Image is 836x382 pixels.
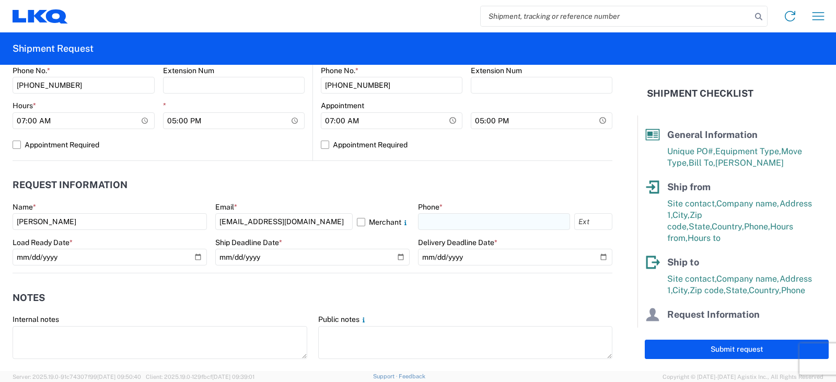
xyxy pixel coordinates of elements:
[712,222,744,231] span: Country,
[716,199,780,209] span: Company name,
[667,257,699,268] span: Ship to
[321,66,358,75] label: Phone No.
[321,101,364,110] label: Appointment
[13,202,36,212] label: Name
[97,374,141,380] span: [DATE] 09:50:40
[690,285,726,295] span: Zip code,
[13,238,73,247] label: Load Ready Date
[716,326,742,336] span: Phone,
[481,6,751,26] input: Shipment, tracking or reference number
[667,274,716,284] span: Site contact,
[574,213,612,230] input: Ext
[689,158,715,168] span: Bill To,
[321,136,612,153] label: Appointment Required
[13,374,141,380] span: Server: 2025.19.0-91c74307f99
[781,285,805,295] span: Phone
[13,101,36,110] label: Hours
[418,202,443,212] label: Phone
[667,326,692,336] span: Name,
[146,374,254,380] span: Client: 2025.19.0-129fbcf
[744,222,770,231] span: Phone,
[13,42,94,55] h2: Shipment Request
[667,146,715,156] span: Unique PO#,
[688,233,721,243] span: Hours to
[663,372,823,381] span: Copyright © [DATE]-[DATE] Agistix Inc., All Rights Reserved
[726,285,749,295] span: State,
[715,158,784,168] span: [PERSON_NAME]
[418,238,497,247] label: Delivery Deadline Date
[667,181,711,192] span: Ship from
[399,373,425,379] a: Feedback
[749,285,781,295] span: Country,
[13,293,45,303] h2: Notes
[373,373,399,379] a: Support
[13,136,305,153] label: Appointment Required
[212,374,254,380] span: [DATE] 09:39:01
[13,66,50,75] label: Phone No.
[215,202,237,212] label: Email
[667,309,760,320] span: Request Information
[667,199,716,209] span: Site contact,
[716,274,780,284] span: Company name,
[715,146,781,156] span: Equipment Type,
[215,238,282,247] label: Ship Deadline Date
[13,180,127,190] h2: Request Information
[318,315,368,324] label: Public notes
[692,326,716,336] span: Email,
[672,285,690,295] span: City,
[163,66,214,75] label: Extension Num
[667,129,758,140] span: General Information
[13,315,59,324] label: Internal notes
[672,210,690,220] span: City,
[647,87,753,100] h2: Shipment Checklist
[645,340,829,359] button: Submit request
[689,222,712,231] span: State,
[471,66,522,75] label: Extension Num
[357,213,410,230] label: Merchant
